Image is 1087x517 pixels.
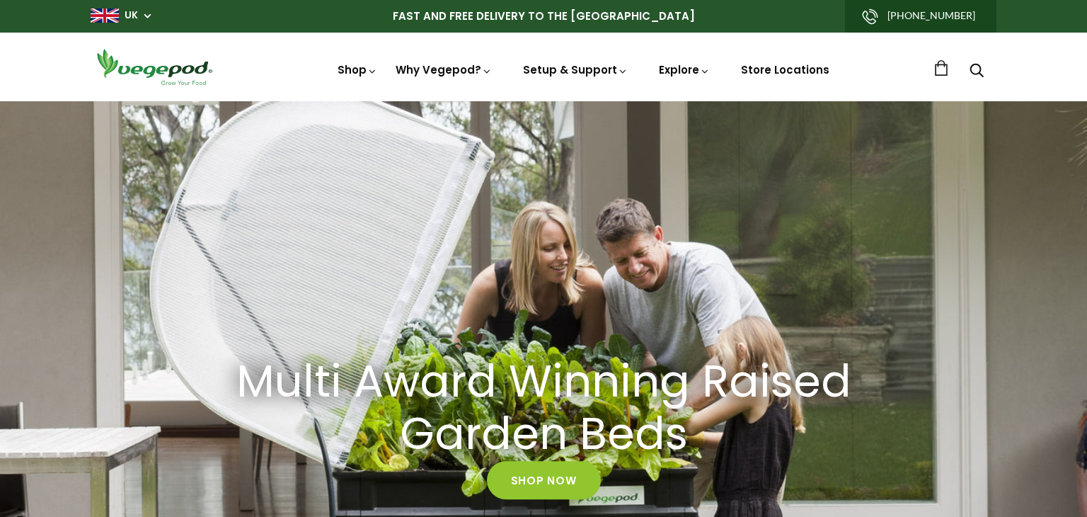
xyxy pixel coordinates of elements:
[396,62,492,77] a: Why Vegepod?
[125,8,138,23] a: UK
[207,356,880,462] a: Multi Award Winning Raised Garden Beds
[91,8,119,23] img: gb_large.png
[225,356,862,462] h2: Multi Award Winning Raised Garden Beds
[487,461,601,499] a: Shop Now
[741,62,829,77] a: Store Locations
[91,47,218,87] img: Vegepod
[659,62,710,77] a: Explore
[523,62,628,77] a: Setup & Support
[338,62,377,77] a: Shop
[970,64,984,79] a: Search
